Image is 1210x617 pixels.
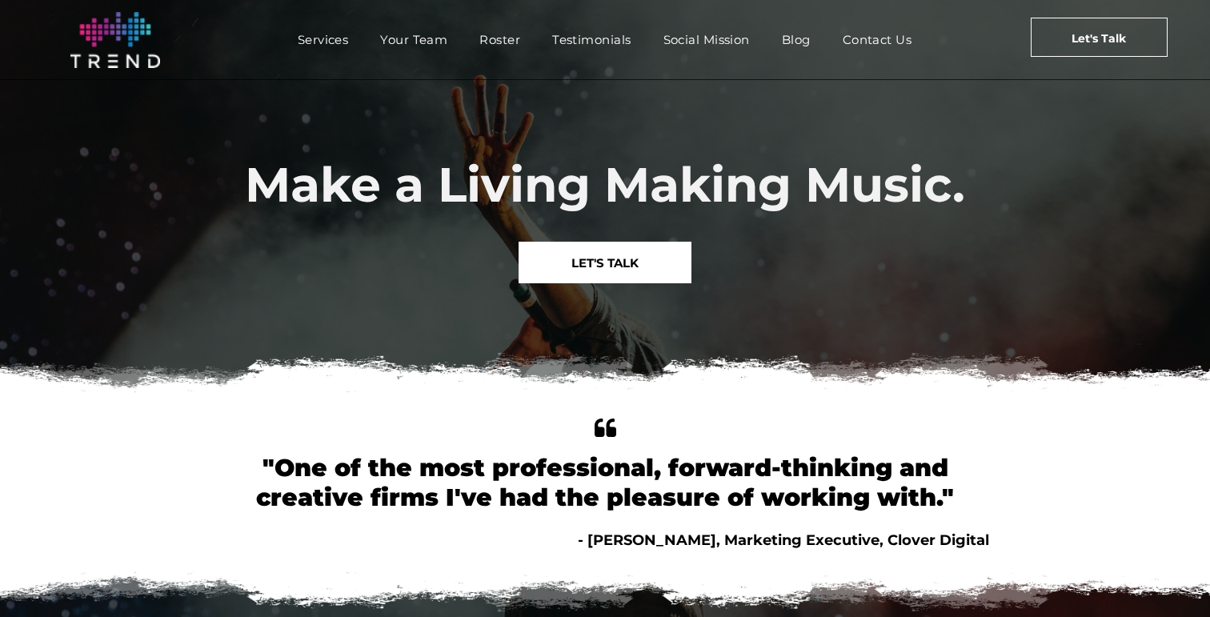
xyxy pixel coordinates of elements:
a: Services [282,28,365,51]
span: Make a Living Making Music. [245,155,965,214]
span: - [PERSON_NAME], Marketing Executive, Clover Digital [578,531,989,549]
a: Testimonials [536,28,647,51]
a: Roster [463,28,536,51]
a: LET'S TALK [519,242,691,283]
a: Social Mission [647,28,766,51]
a: Contact Us [827,28,928,51]
img: logo [70,12,160,68]
span: LET'S TALK [571,242,639,283]
a: Your Team [364,28,463,51]
a: Blog [766,28,827,51]
span: Let's Talk [1072,18,1126,58]
a: Let's Talk [1031,18,1168,57]
font: "One of the most professional, forward-thinking and creative firms I've had the pleasure of worki... [256,453,954,512]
